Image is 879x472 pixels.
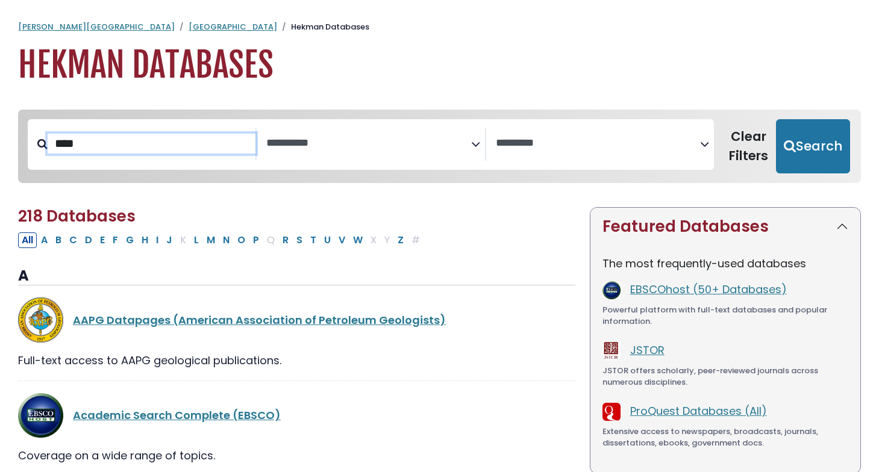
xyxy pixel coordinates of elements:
[590,208,860,246] button: Featured Databases
[122,232,137,248] button: Filter Results G
[630,403,767,418] a: ProQuest Databases (All)
[189,21,277,33] a: [GEOGRAPHIC_DATA]
[496,137,700,150] textarea: Search
[48,134,255,154] input: Search database by title or keyword
[630,282,787,297] a: EBSCOhost (50+ Databases)
[279,232,292,248] button: Filter Results R
[630,343,665,358] a: JSTOR
[776,119,850,173] button: Submit for Search Results
[321,232,334,248] button: Filter Results U
[18,267,575,285] h3: A
[277,21,369,33] li: Hekman Databases
[203,232,219,248] button: Filter Results M
[219,232,233,248] button: Filter Results N
[18,232,37,248] button: All
[266,137,471,150] textarea: Search
[52,232,65,248] button: Filter Results B
[18,352,575,368] div: Full-text access to AAPG geological publications.
[721,119,776,173] button: Clear Filters
[602,365,848,388] div: JSTOR offers scholarly, peer-reviewed journals across numerous disciplines.
[163,232,176,248] button: Filter Results J
[73,408,281,423] a: Academic Search Complete (EBSCO)
[307,232,320,248] button: Filter Results T
[335,232,349,248] button: Filter Results V
[66,232,81,248] button: Filter Results C
[602,304,848,328] div: Powerful platform with full-text databases and popular information.
[18,21,861,33] nav: breadcrumb
[18,447,575,464] div: Coverage on a wide range of topics.
[73,312,446,328] a: AAPG Datapages (American Association of Petroleum Geologists)
[37,232,51,248] button: Filter Results A
[81,232,96,248] button: Filter Results D
[602,426,848,449] div: Extensive access to newspapers, broadcasts, journals, dissertations, ebooks, government docs.
[18,45,861,85] h1: Hekman Databases
[18,232,425,247] div: Alpha-list to filter by first letter of database name
[109,232,122,248] button: Filter Results F
[249,232,263,248] button: Filter Results P
[190,232,202,248] button: Filter Results L
[18,110,861,183] nav: Search filters
[18,205,136,227] span: 218 Databases
[602,255,848,272] p: The most frequently-used databases
[152,232,162,248] button: Filter Results I
[18,21,175,33] a: [PERSON_NAME][GEOGRAPHIC_DATA]
[349,232,366,248] button: Filter Results W
[234,232,249,248] button: Filter Results O
[96,232,108,248] button: Filter Results E
[293,232,306,248] button: Filter Results S
[138,232,152,248] button: Filter Results H
[394,232,407,248] button: Filter Results Z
